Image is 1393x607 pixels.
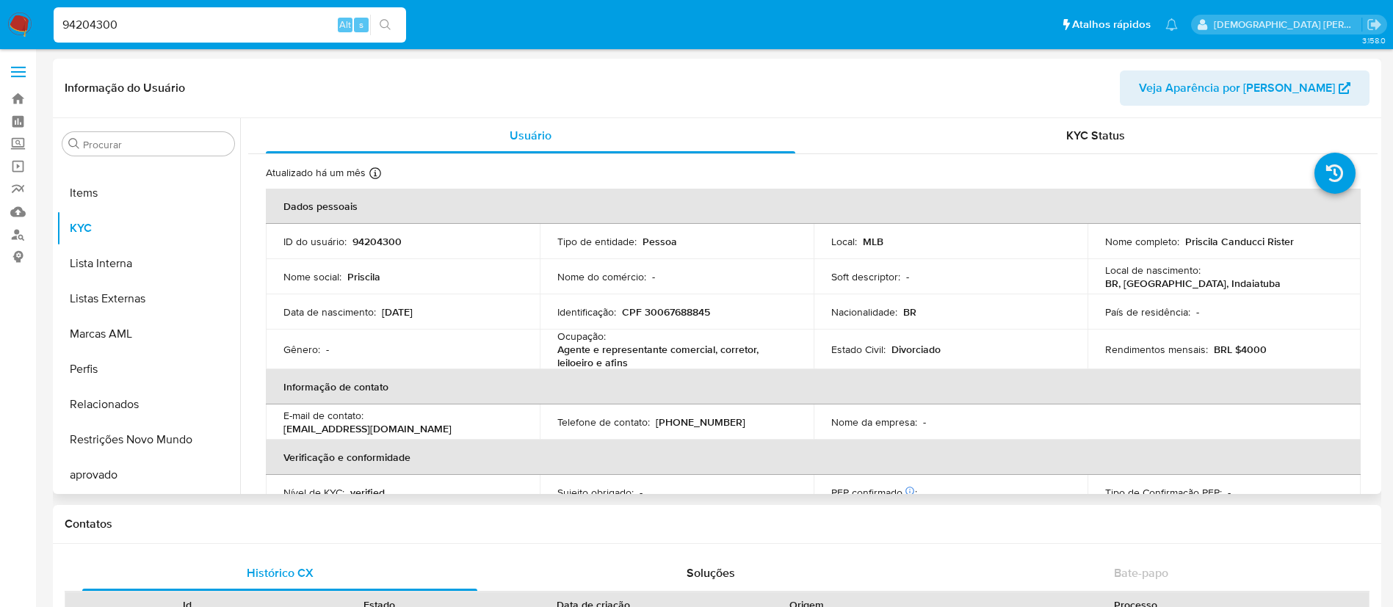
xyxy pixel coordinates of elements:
[347,270,380,283] p: Priscila
[283,422,452,435] p: [EMAIL_ADDRESS][DOMAIN_NAME]
[339,18,351,32] span: Alt
[283,409,363,422] p: E-mail de contato :
[656,415,745,429] p: [PHONE_NUMBER]
[266,440,1361,475] th: Verificação e conformidade
[652,270,655,283] p: -
[283,270,341,283] p: Nome social :
[1105,343,1208,356] p: Rendimentos mensais :
[891,343,941,356] p: Divorciado
[83,138,228,151] input: Procurar
[283,235,347,248] p: ID do usuário :
[1120,70,1370,106] button: Veja Aparência por [PERSON_NAME]
[266,189,1361,224] th: Dados pessoais
[1066,127,1125,144] span: KYC Status
[557,235,637,248] p: Tipo de entidade :
[57,457,240,492] button: aprovado
[57,211,240,246] button: KYC
[382,305,413,319] p: [DATE]
[57,316,240,352] button: Marcas AML
[557,343,790,369] p: Agente e representante comercial, corretor, leiloeiro e afins
[1165,18,1178,31] a: Notificações
[57,175,240,211] button: Items
[923,415,926,429] p: -
[283,343,320,356] p: Gênero :
[283,486,344,499] p: Nível de KYC :
[68,138,80,150] button: Procurar
[1228,486,1231,499] p: -
[266,166,366,180] p: Atualizado há um mês
[1214,18,1362,32] p: thais.asantos@mercadolivre.com
[906,270,909,283] p: -
[266,369,1361,404] th: Informação de contato
[247,564,314,581] span: Histórico CX
[831,270,900,283] p: Soft descriptor :
[1214,343,1267,356] p: BRL $4000
[510,127,551,144] span: Usuário
[687,564,735,581] span: Soluções
[1072,17,1151,32] span: Atalhos rápidos
[640,486,643,499] p: -
[831,305,897,319] p: Nacionalidade :
[903,305,916,319] p: BR
[831,415,917,429] p: Nome da empresa :
[350,486,385,499] p: verified
[326,343,329,356] p: -
[1105,235,1179,248] p: Nome completo :
[557,415,650,429] p: Telefone de contato :
[863,235,883,248] p: MLB
[557,305,616,319] p: Identificação :
[622,305,710,319] p: CPF 30067688845
[831,486,917,499] p: PEP confirmado :
[1105,486,1222,499] p: Tipo de Confirmação PEP :
[557,270,646,283] p: Nome do comércio :
[643,235,677,248] p: Pessoa
[57,352,240,387] button: Perfis
[1139,70,1335,106] span: Veja Aparência por [PERSON_NAME]
[1105,277,1281,290] p: BR, [GEOGRAPHIC_DATA], Indaiatuba
[1185,235,1294,248] p: Priscila Canducci Rister
[1105,263,1201,277] p: Local de nascimento :
[65,517,1370,531] h1: Contatos
[1105,305,1190,319] p: País de residência :
[57,281,240,316] button: Listas Externas
[831,235,857,248] p: Local :
[57,387,240,422] button: Relacionados
[352,235,402,248] p: 94204300
[359,18,363,32] span: s
[1367,17,1382,32] a: Sair
[57,246,240,281] button: Lista Interna
[557,330,606,343] p: Ocupação :
[370,15,400,35] button: search-icon
[831,343,886,356] p: Estado Civil :
[1114,564,1168,581] span: Bate-papo
[57,422,240,457] button: Restrições Novo Mundo
[557,486,634,499] p: Sujeito obrigado :
[65,81,185,95] h1: Informação do Usuário
[1196,305,1199,319] p: -
[283,305,376,319] p: Data de nascimento :
[54,15,406,34] input: Pesquise usuários ou casos...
